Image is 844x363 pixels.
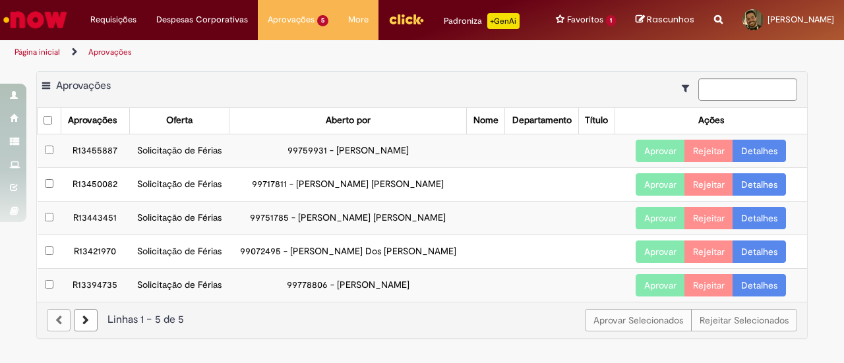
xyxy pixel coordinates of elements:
td: 99751785 - [PERSON_NAME] [PERSON_NAME] [229,201,467,235]
td: R13443451 [61,201,130,235]
button: Rejeitar [684,207,733,229]
span: 5 [317,15,328,26]
img: click_logo_yellow_360x200.png [388,9,424,29]
span: More [348,13,369,26]
button: Rejeitar [684,274,733,296]
td: 99717811 - [PERSON_NAME] [PERSON_NAME] [229,167,467,201]
div: Linhas 1 − 5 de 5 [47,312,797,327]
a: Aprovações [88,47,132,57]
div: Ações [698,114,724,127]
td: R13455887 [61,134,130,167]
a: Detalhes [733,240,786,263]
span: 1 [606,15,616,26]
button: Aprovar [636,173,685,196]
button: Aprovar [636,274,685,296]
td: Solicitação de Férias [130,167,229,201]
td: 99072495 - [PERSON_NAME] Dos [PERSON_NAME] [229,235,467,268]
td: 99778806 - [PERSON_NAME] [229,268,467,302]
div: Padroniza [444,13,520,29]
button: Rejeitar [684,173,733,196]
div: Título [585,114,608,127]
a: Detalhes [733,274,786,296]
button: Rejeitar [684,240,733,263]
a: Detalhes [733,140,786,162]
span: Aprovações [56,79,111,92]
button: Aprovar [636,207,685,229]
td: R13394735 [61,268,130,302]
td: Solicitação de Férias [130,201,229,235]
td: R13421970 [61,235,130,268]
span: [PERSON_NAME] [768,14,834,25]
a: Detalhes [733,173,786,196]
button: Aprovar [636,140,685,162]
img: ServiceNow [1,7,69,33]
span: Requisições [90,13,136,26]
span: Despesas Corporativas [156,13,248,26]
td: Solicitação de Férias [130,235,229,268]
div: Aprovações [68,114,117,127]
span: Aprovações [268,13,315,26]
span: Favoritos [567,13,603,26]
span: Rascunhos [647,13,694,26]
button: Aprovar [636,240,685,263]
td: Solicitação de Férias [130,134,229,167]
p: +GenAi [487,13,520,29]
a: Página inicial [15,47,60,57]
a: Rascunhos [636,14,694,26]
button: Rejeitar [684,140,733,162]
div: Departamento [512,114,572,127]
td: Solicitação de Férias [130,268,229,302]
td: R13450082 [61,167,130,201]
a: Detalhes [733,207,786,229]
div: Aberto por [326,114,371,127]
div: Oferta [166,114,193,127]
i: Mostrar filtros para: Suas Solicitações [682,84,696,93]
th: Aprovações [61,108,130,134]
ul: Trilhas de página [10,40,553,65]
td: 99759931 - [PERSON_NAME] [229,134,467,167]
div: Nome [473,114,498,127]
